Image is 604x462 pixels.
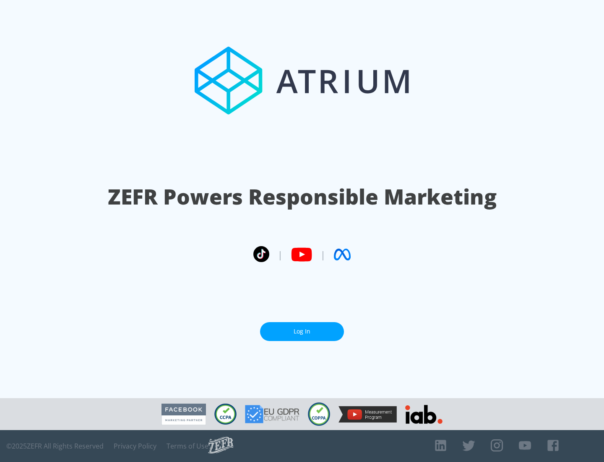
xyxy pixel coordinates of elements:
img: GDPR Compliant [245,405,299,423]
img: YouTube Measurement Program [338,406,397,423]
span: | [320,248,325,261]
img: COPPA Compliant [308,402,330,426]
h1: ZEFR Powers Responsible Marketing [108,182,497,211]
a: Privacy Policy [114,442,156,450]
span: © 2025 ZEFR All Rights Reserved [6,442,104,450]
img: IAB [405,405,443,424]
span: | [278,248,283,261]
img: Facebook Marketing Partner [161,404,206,425]
img: CCPA Compliant [214,404,237,425]
a: Terms of Use [167,442,208,450]
a: Log In [260,322,344,341]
